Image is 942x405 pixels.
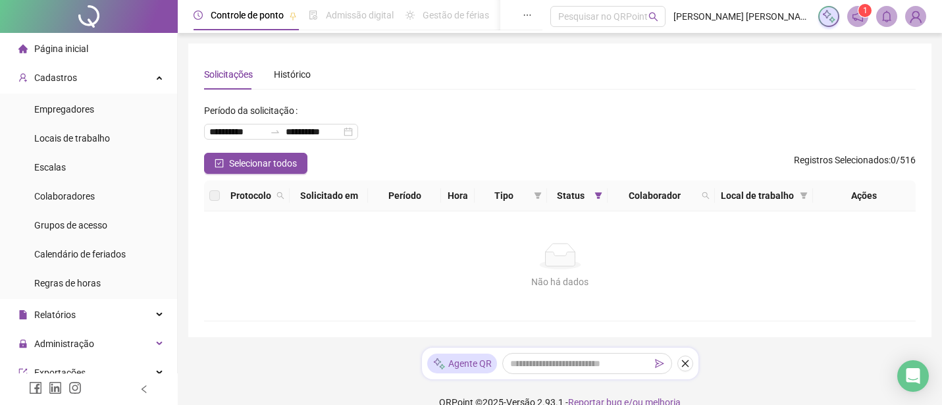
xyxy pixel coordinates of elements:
[822,9,836,24] img: sparkle-icon.fc2bf0ac1784a2077858766a79e2daf3.svg
[797,186,810,205] span: filter
[274,67,311,82] div: Histórico
[523,11,532,20] span: ellipsis
[406,11,415,20] span: sun
[18,368,28,377] span: export
[681,359,690,368] span: close
[34,249,126,259] span: Calendário de feriados
[368,180,441,211] th: Período
[34,162,66,173] span: Escalas
[858,4,872,17] sup: 1
[270,126,280,137] span: to
[290,180,368,211] th: Solicitado em
[441,180,474,211] th: Hora
[194,11,203,20] span: clock-circle
[552,188,589,203] span: Status
[613,188,696,203] span: Colaborador
[423,10,489,20] span: Gestão de férias
[427,354,497,373] div: Agente QR
[534,192,542,200] span: filter
[34,43,88,54] span: Página inicial
[34,220,107,230] span: Grupos de acesso
[648,12,658,22] span: search
[34,133,110,144] span: Locais de trabalho
[34,310,76,320] span: Relatórios
[18,73,28,82] span: user-add
[220,275,900,289] div: Não há dados
[794,153,916,174] span: : 0 / 516
[229,156,297,171] span: Selecionar todos
[29,381,42,394] span: facebook
[655,359,664,368] span: send
[34,72,77,83] span: Cadastros
[34,104,94,115] span: Empregadores
[673,9,810,24] span: [PERSON_NAME] [PERSON_NAME] - CENTRO MEDICO DR SAUDE LTDA
[863,6,868,15] span: 1
[720,188,795,203] span: Local de trabalho
[794,155,889,165] span: Registros Selecionados
[897,360,929,392] div: Open Intercom Messenger
[852,11,864,22] span: notification
[204,100,303,121] label: Período da solicitação
[211,10,284,20] span: Controle de ponto
[204,153,307,174] button: Selecionar todos
[18,310,28,319] span: file
[800,192,808,200] span: filter
[594,192,602,200] span: filter
[289,12,297,20] span: pushpin
[592,186,605,205] span: filter
[18,44,28,53] span: home
[432,357,446,371] img: sparkle-icon.fc2bf0ac1784a2077858766a79e2daf3.svg
[34,367,86,378] span: Exportações
[699,186,712,205] span: search
[276,192,284,200] span: search
[49,381,62,394] span: linkedin
[68,381,82,394] span: instagram
[34,278,101,288] span: Regras de horas
[34,338,94,349] span: Administração
[326,10,394,20] span: Admissão digital
[531,186,544,205] span: filter
[140,385,149,394] span: left
[215,159,224,168] span: check-square
[204,67,253,82] div: Solicitações
[906,7,926,26] img: 65746
[818,188,910,203] div: Ações
[270,126,280,137] span: swap-right
[881,11,893,22] span: bell
[274,186,287,205] span: search
[34,191,95,202] span: Colaboradores
[230,188,271,203] span: Protocolo
[702,192,710,200] span: search
[18,339,28,348] span: lock
[480,188,529,203] span: Tipo
[309,11,318,20] span: file-done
